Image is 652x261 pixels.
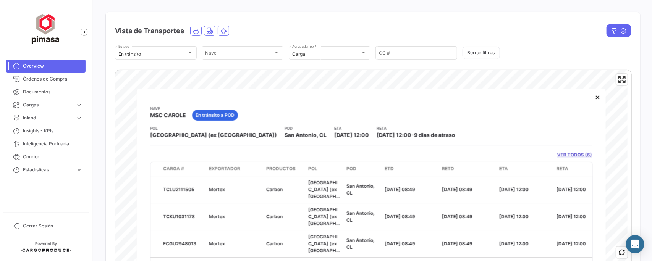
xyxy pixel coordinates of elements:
button: Air [218,26,229,35]
span: Cargas [23,101,73,108]
span: 9 dias de atraso [414,132,455,138]
span: Mortex [209,241,225,246]
span: Productos [266,165,296,172]
img: ff117959-d04a-4809-8d46-49844dc85631.png [27,9,65,47]
span: [DATE] 12:00 [557,241,586,246]
span: [DATE] 12:00 [499,214,529,219]
span: Inland [23,114,73,121]
span: Documentos [23,89,83,95]
button: Ocean [191,26,201,35]
datatable-header-cell: Carga # [160,162,206,176]
span: [DATE] 08:49 [385,214,415,219]
span: ETA [499,165,508,172]
span: [DATE] 08:49 [442,241,472,246]
span: En tránsito a POD [196,112,235,119]
span: Overview [23,63,83,69]
span: Carbon [266,214,283,219]
span: San Antonio, CL [346,183,375,196]
span: [DATE] 08:49 [385,187,415,192]
datatable-header-cell: RETA [553,162,611,176]
span: Inteligencia Portuaria [23,140,83,147]
span: Mortex [209,214,225,219]
datatable-header-cell: RETD [439,162,496,176]
span: [DATE] 12:00 [499,241,529,246]
button: Borrar filtros [463,47,500,59]
a: Overview [6,60,86,72]
span: San Antonio, CL [346,210,375,223]
button: Land [204,26,215,35]
mat-select-trigger: Carga [292,51,305,57]
span: Mortex [209,187,225,192]
button: Close popup [590,89,605,105]
datatable-header-cell: POL [305,162,343,176]
a: Courier [6,150,86,163]
span: [DATE] 12:00 [334,132,369,138]
span: ETD [385,165,394,172]
div: FCGU2948013 [163,240,203,247]
datatable-header-cell: ETA [496,162,553,176]
app-card-info-title: RETA [377,125,455,131]
span: [DATE] 12:00 [557,187,586,192]
datatable-header-cell: POD [343,162,382,176]
span: San Antonio, CL [346,237,375,250]
span: Insights - KPIs [23,127,83,134]
span: MSC CAROLE [150,111,186,119]
a: Insights - KPIs [6,124,86,137]
a: Inteligencia Portuaria [6,137,86,150]
span: POL [308,165,317,172]
span: [GEOGRAPHIC_DATA] (ex [GEOGRAPHIC_DATA]) [150,131,277,139]
a: VER TODOS (6) [558,151,592,158]
span: [DATE] 08:49 [442,214,472,219]
app-card-info-title: Nave [150,105,186,111]
span: [DATE] 12:00 [499,187,529,192]
span: expand_more [76,101,83,108]
span: - [411,132,414,138]
span: [GEOGRAPHIC_DATA] (ex [GEOGRAPHIC_DATA]) [308,207,340,233]
span: [DATE] 08:49 [385,241,415,246]
span: Courier [23,153,83,160]
app-card-info-title: POD [285,125,327,131]
span: expand_more [76,114,83,121]
span: Carbon [266,187,283,192]
button: Enter fullscreen [616,74,628,85]
datatable-header-cell: Productos [263,162,305,176]
a: Órdenes de Compra [6,72,86,85]
mat-select-trigger: En tránsito [118,51,141,57]
span: [GEOGRAPHIC_DATA] (ex [GEOGRAPHIC_DATA]) [308,234,340,260]
span: Carbon [266,241,283,246]
span: [GEOGRAPHIC_DATA] (ex [GEOGRAPHIC_DATA]) [308,180,340,206]
span: Estadísticas [23,166,73,173]
span: Cerrar Sesión [23,222,83,229]
div: TCLU2111505 [163,186,203,193]
h4: Vista de Transportes [115,26,184,36]
datatable-header-cell: Exportador [206,162,263,176]
span: Exportador [209,165,240,172]
datatable-header-cell: ETD [382,162,439,176]
a: Documentos [6,85,86,98]
span: POD [346,165,356,172]
app-card-info-title: ETA [334,125,369,131]
span: RETA [557,165,568,172]
span: expand_more [76,166,83,173]
span: Órdenes de Compra [23,76,83,82]
div: Abrir Intercom Messenger [626,235,644,253]
span: Carga # [163,165,184,172]
div: TCKU1031178 [163,213,203,220]
span: Nave [205,52,273,57]
span: [DATE] 08:49 [442,187,472,192]
span: [DATE] 12:00 [377,132,411,138]
app-card-info-title: POL [150,125,277,131]
span: San Antonio, CL [285,131,327,139]
span: [DATE] 12:00 [557,214,586,219]
span: RETD [442,165,454,172]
